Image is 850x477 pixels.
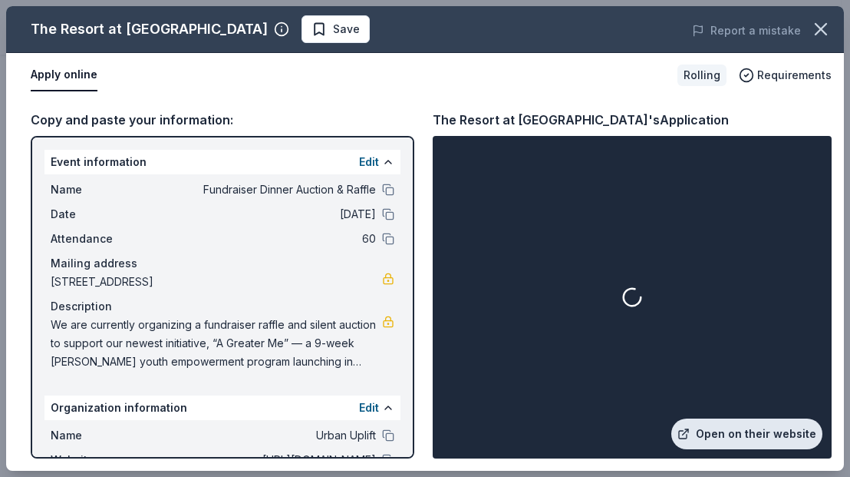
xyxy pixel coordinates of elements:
span: Urban Uplift [153,426,376,445]
button: Report a mistake [692,22,801,40]
div: Copy and paste your information: [31,110,414,130]
button: Apply online [31,59,97,91]
a: Open on their website [671,419,822,449]
button: Edit [359,399,379,417]
span: We are currently organizing a fundraiser raffle and silent auction to support our newest initiati... [51,316,382,371]
span: Name [51,426,153,445]
span: Save [333,20,360,38]
div: Event information [44,150,400,174]
div: Mailing address [51,254,394,273]
span: Website [51,451,153,469]
div: Rolling [677,65,726,86]
span: [URL][DOMAIN_NAME] [153,451,376,469]
div: The Resort at [GEOGRAPHIC_DATA] [31,17,268,41]
span: Name [51,181,153,199]
span: Date [51,205,153,224]
button: Save [301,15,370,43]
div: Description [51,297,394,316]
div: Organization information [44,396,400,420]
button: Requirements [739,66,832,84]
span: [DATE] [153,205,376,224]
span: 60 [153,230,376,248]
div: The Resort at [GEOGRAPHIC_DATA]'s Application [433,110,729,130]
span: [STREET_ADDRESS] [51,273,382,291]
span: Fundraiser Dinner Auction & Raffle [153,181,376,199]
span: Attendance [51,230,153,248]
span: Requirements [757,66,832,84]
button: Edit [359,153,379,171]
